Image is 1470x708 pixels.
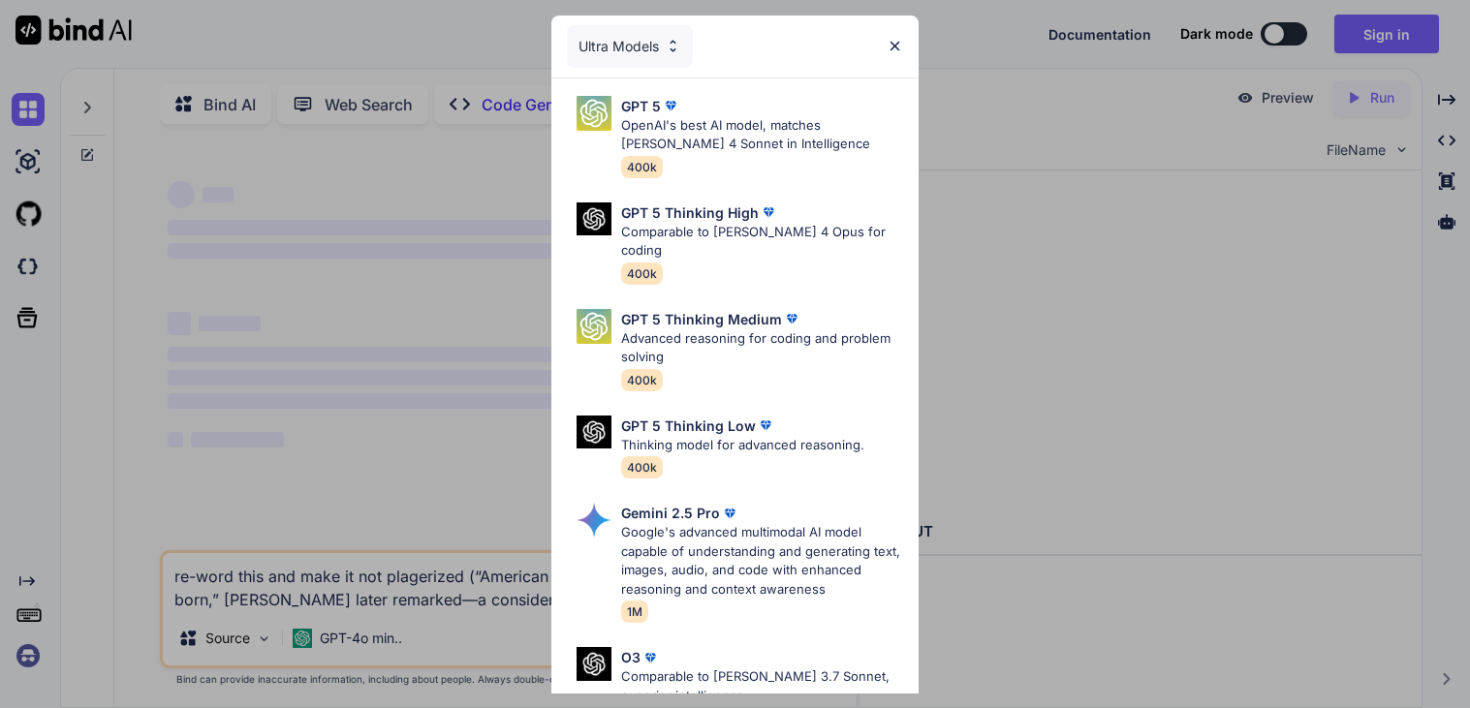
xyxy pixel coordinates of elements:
[577,309,611,344] img: Pick Models
[621,503,720,523] p: Gemini 2.5 Pro
[641,648,660,667] img: premium
[577,503,611,538] img: Pick Models
[621,647,641,667] p: O3
[621,329,903,367] p: Advanced reasoning for coding and problem solving
[621,223,903,261] p: Comparable to [PERSON_NAME] 4 Opus for coding
[756,416,775,435] img: premium
[577,647,611,681] img: Pick Models
[720,504,739,523] img: premium
[577,202,611,236] img: Pick Models
[621,309,782,329] p: GPT 5 Thinking Medium
[621,202,759,223] p: GPT 5 Thinking High
[621,416,756,436] p: GPT 5 Thinking Low
[621,667,903,705] p: Comparable to [PERSON_NAME] 3.7 Sonnet, superior intelligence
[661,96,680,115] img: premium
[621,600,648,623] span: 1M
[621,456,663,478] span: 400k
[577,416,611,449] img: Pick Models
[782,309,801,328] img: premium
[567,25,693,68] div: Ultra Models
[621,116,903,154] p: OpenAI's best AI model, matches [PERSON_NAME] 4 Sonnet in Intelligence
[621,523,903,599] p: Google's advanced multimodal AI model capable of understanding and generating text, images, audio...
[621,262,663,285] span: 400k
[621,436,864,455] p: Thinking model for advanced reasoning.
[665,38,681,54] img: Pick Models
[759,202,778,222] img: premium
[621,369,663,391] span: 400k
[577,96,611,131] img: Pick Models
[621,96,661,116] p: GPT 5
[887,38,903,54] img: close
[621,156,663,178] span: 400k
